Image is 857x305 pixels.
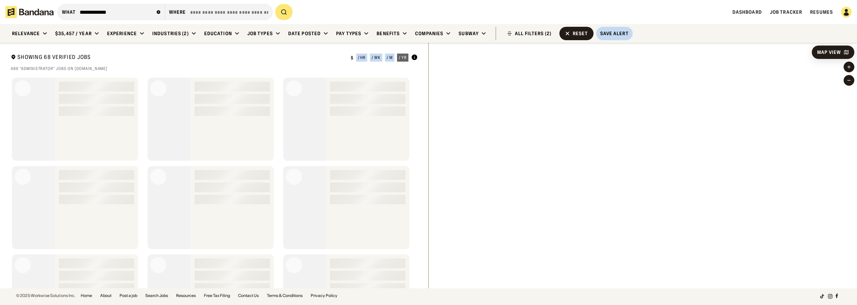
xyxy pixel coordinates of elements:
[107,30,137,36] div: Experience
[810,9,833,15] a: Resumes
[152,30,189,36] div: Industries (2)
[377,30,400,36] div: Benefits
[372,56,381,60] div: / wk
[169,9,186,15] div: Where
[817,50,841,55] div: Map View
[55,30,92,36] div: $35,457 / year
[573,31,588,36] div: Reset
[145,294,168,298] a: Search Jobs
[176,294,196,298] a: Resources
[204,30,232,36] div: Education
[11,54,345,62] div: Showing 68 Verified Jobs
[16,294,75,298] div: © 2025 Workwise Solutions Inc.
[336,30,361,36] div: Pay Types
[358,56,366,60] div: / hr
[311,294,337,298] a: Privacy Policy
[415,30,443,36] div: Companies
[11,66,418,71] div: 486 "administrator" jobs on [DOMAIN_NAME]
[267,294,303,298] a: Terms & Conditions
[732,9,762,15] a: Dashboard
[81,294,92,298] a: Home
[351,55,354,61] div: $
[770,9,802,15] a: Job Tracker
[238,294,259,298] a: Contact Us
[12,30,40,36] div: Relevance
[288,30,321,36] div: Date Posted
[5,6,54,18] img: Bandana logotype
[399,56,407,60] div: / yr
[11,75,417,288] div: grid
[100,294,111,298] a: About
[459,30,479,36] div: Subway
[204,294,230,298] a: Free Tax Filing
[120,294,137,298] a: Post a job
[600,30,629,36] div: Save Alert
[515,31,551,36] div: ALL FILTERS (2)
[387,56,393,60] div: / m
[247,30,273,36] div: Job Types
[62,9,76,15] div: what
